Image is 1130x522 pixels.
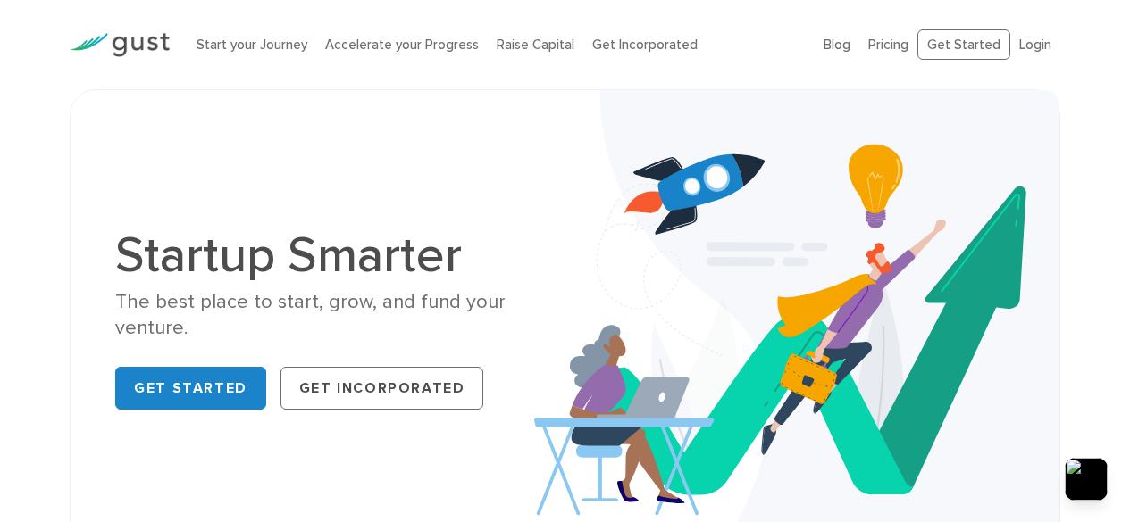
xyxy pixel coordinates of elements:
[115,367,266,410] a: Get Started
[70,33,170,57] img: Gust Logo
[115,289,551,342] div: The best place to start, grow, and fund your venture.
[497,37,574,53] a: Raise Capital
[197,37,307,53] a: Start your Journey
[917,29,1010,61] a: Get Started
[1019,37,1051,53] a: Login
[868,37,908,53] a: Pricing
[592,37,698,53] a: Get Incorporated
[280,367,484,410] a: Get Incorporated
[325,37,479,53] a: Accelerate your Progress
[115,230,551,280] h1: Startup Smarter
[824,37,850,53] a: Blog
